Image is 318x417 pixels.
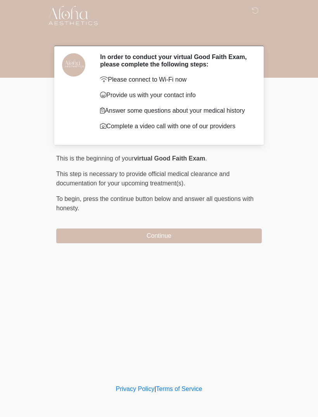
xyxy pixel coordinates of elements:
[116,386,155,392] a: Privacy Policy
[48,6,98,25] img: Aloha Aesthetics Logo
[56,195,254,211] span: press the continue button below and answer all questions with honesty.
[56,171,230,187] span: This step is necessary to provide official medical clearance and documentation for your upcoming ...
[100,106,250,115] p: Answer some questions about your medical history
[100,91,250,100] p: Provide us with your contact info
[50,28,268,42] h1: ‎ ‎ ‎ ‎
[56,155,134,162] span: This is the beginning of your
[62,53,85,77] img: Agent Avatar
[56,229,262,243] button: Continue
[134,155,205,162] strong: virtual Good Faith Exam
[100,53,250,68] h2: In order to conduct your virtual Good Faith Exam, please complete the following steps:
[154,386,156,392] a: |
[100,122,250,131] p: Complete a video call with one of our providers
[56,195,83,202] span: To begin,
[156,386,202,392] a: Terms of Service
[100,75,250,84] p: Please connect to Wi-Fi now
[205,155,207,162] span: .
